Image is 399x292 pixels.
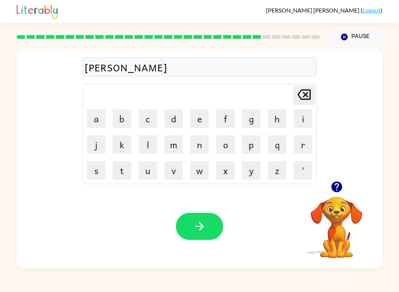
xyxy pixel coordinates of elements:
[216,109,235,128] button: f
[190,135,209,154] button: n
[139,109,157,128] button: c
[329,28,382,45] button: Pause
[242,135,260,154] button: p
[113,109,131,128] button: b
[294,161,312,180] button: '
[216,135,235,154] button: o
[139,161,157,180] button: u
[113,161,131,180] button: t
[268,135,286,154] button: q
[294,109,312,128] button: i
[164,135,183,154] button: m
[294,135,312,154] button: r
[87,161,105,180] button: s
[164,109,183,128] button: d
[300,185,374,259] video: Your browser must support playing .mp4 files to use Literably. Please try using another browser.
[85,60,314,75] div: [PERSON_NAME]
[216,161,235,180] button: x
[242,109,260,128] button: g
[268,109,286,128] button: h
[139,135,157,154] button: l
[87,109,105,128] button: a
[164,161,183,180] button: v
[242,161,260,180] button: y
[87,135,105,154] button: j
[190,161,209,180] button: w
[268,161,286,180] button: z
[17,3,58,19] img: Literably
[266,7,382,14] div: ( )
[190,109,209,128] button: e
[266,7,361,14] span: [PERSON_NAME] [PERSON_NAME]
[113,135,131,154] button: k
[362,7,381,14] a: Logout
